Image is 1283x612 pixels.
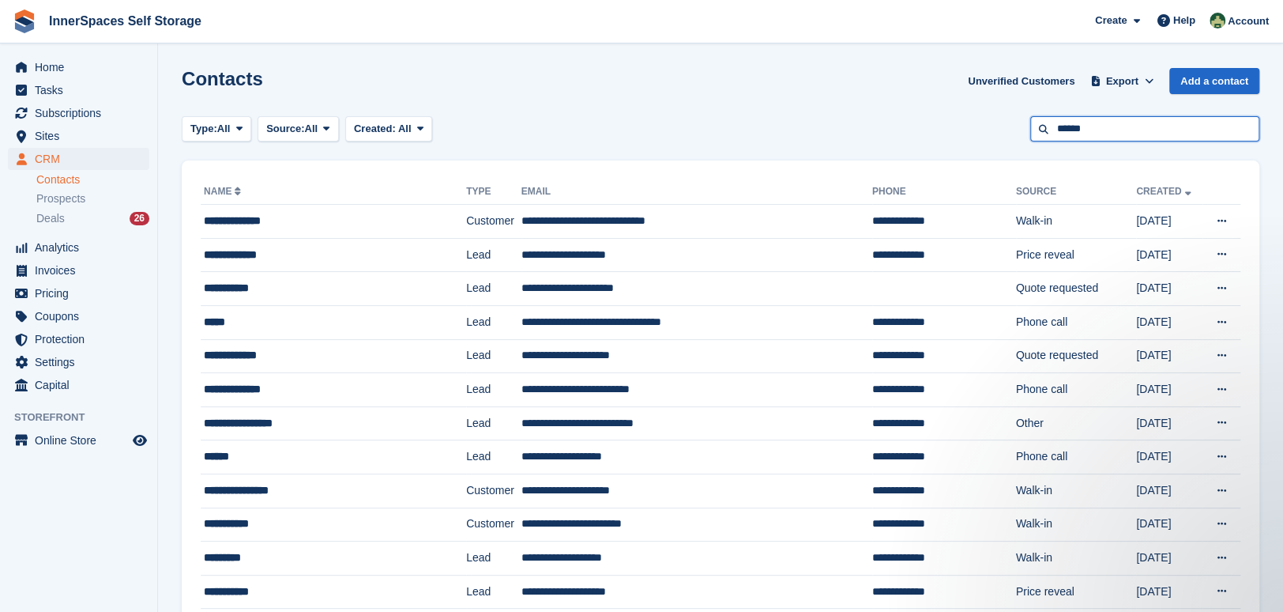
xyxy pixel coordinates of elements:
[8,351,149,373] a: menu
[8,374,149,396] a: menu
[36,191,85,206] span: Prospects
[466,440,521,474] td: Lead
[466,205,521,239] td: Customer
[466,474,521,508] td: Customer
[1016,272,1137,306] td: Quote requested
[1016,339,1137,373] td: Quote requested
[35,79,130,101] span: Tasks
[35,102,130,124] span: Subscriptions
[1136,474,1202,508] td: [DATE]
[466,179,521,205] th: Type
[1136,339,1202,373] td: [DATE]
[130,431,149,450] a: Preview store
[8,79,149,101] a: menu
[466,305,521,339] td: Lead
[1016,474,1137,508] td: Walk-in
[1228,13,1269,29] span: Account
[35,236,130,259] span: Analytics
[466,508,521,542] td: Customer
[130,212,149,225] div: 26
[354,123,396,134] span: Created:
[1136,508,1202,542] td: [DATE]
[43,8,208,34] a: InnerSpaces Self Storage
[266,121,304,137] span: Source:
[305,121,318,137] span: All
[36,210,149,227] a: Deals 26
[8,259,149,281] a: menu
[8,56,149,78] a: menu
[1106,74,1138,89] span: Export
[204,186,244,197] a: Name
[398,123,412,134] span: All
[466,272,521,306] td: Lead
[1087,68,1157,94] button: Export
[35,328,130,350] span: Protection
[190,121,217,137] span: Type:
[14,410,157,425] span: Storefront
[36,172,149,187] a: Contacts
[1016,542,1137,576] td: Walk-in
[1016,406,1137,440] td: Other
[35,148,130,170] span: CRM
[8,305,149,327] a: menu
[35,305,130,327] span: Coupons
[8,282,149,304] a: menu
[466,575,521,609] td: Lead
[8,102,149,124] a: menu
[35,282,130,304] span: Pricing
[1136,272,1202,306] td: [DATE]
[8,328,149,350] a: menu
[8,125,149,147] a: menu
[217,121,231,137] span: All
[1169,68,1259,94] a: Add a contact
[35,351,130,373] span: Settings
[872,179,1016,205] th: Phone
[1016,575,1137,609] td: Price reveal
[1136,575,1202,609] td: [DATE]
[466,542,521,576] td: Lead
[1136,205,1202,239] td: [DATE]
[961,68,1081,94] a: Unverified Customers
[1136,238,1202,272] td: [DATE]
[1136,406,1202,440] td: [DATE]
[1136,186,1194,197] a: Created
[36,211,65,226] span: Deals
[1173,13,1195,28] span: Help
[35,374,130,396] span: Capital
[35,259,130,281] span: Invoices
[1136,305,1202,339] td: [DATE]
[1016,440,1137,474] td: Phone call
[1136,440,1202,474] td: [DATE]
[345,116,432,142] button: Created: All
[8,236,149,259] a: menu
[466,406,521,440] td: Lead
[1136,542,1202,576] td: [DATE]
[1016,508,1137,542] td: Walk-in
[36,191,149,207] a: Prospects
[35,56,130,78] span: Home
[1016,205,1137,239] td: Walk-in
[258,116,339,142] button: Source: All
[1016,373,1137,407] td: Phone call
[1095,13,1127,28] span: Create
[182,68,263,89] h1: Contacts
[466,238,521,272] td: Lead
[35,125,130,147] span: Sites
[1210,13,1225,28] img: Paula Amey
[1136,373,1202,407] td: [DATE]
[13,9,36,33] img: stora-icon-8386f47178a22dfd0bd8f6a31ec36ba5ce8667c1dd55bd0f319d3a0aa187defe.svg
[35,429,130,451] span: Online Store
[1016,305,1137,339] td: Phone call
[466,339,521,373] td: Lead
[521,179,872,205] th: Email
[182,116,251,142] button: Type: All
[8,148,149,170] a: menu
[1016,179,1137,205] th: Source
[466,373,521,407] td: Lead
[1016,238,1137,272] td: Price reveal
[8,429,149,451] a: menu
